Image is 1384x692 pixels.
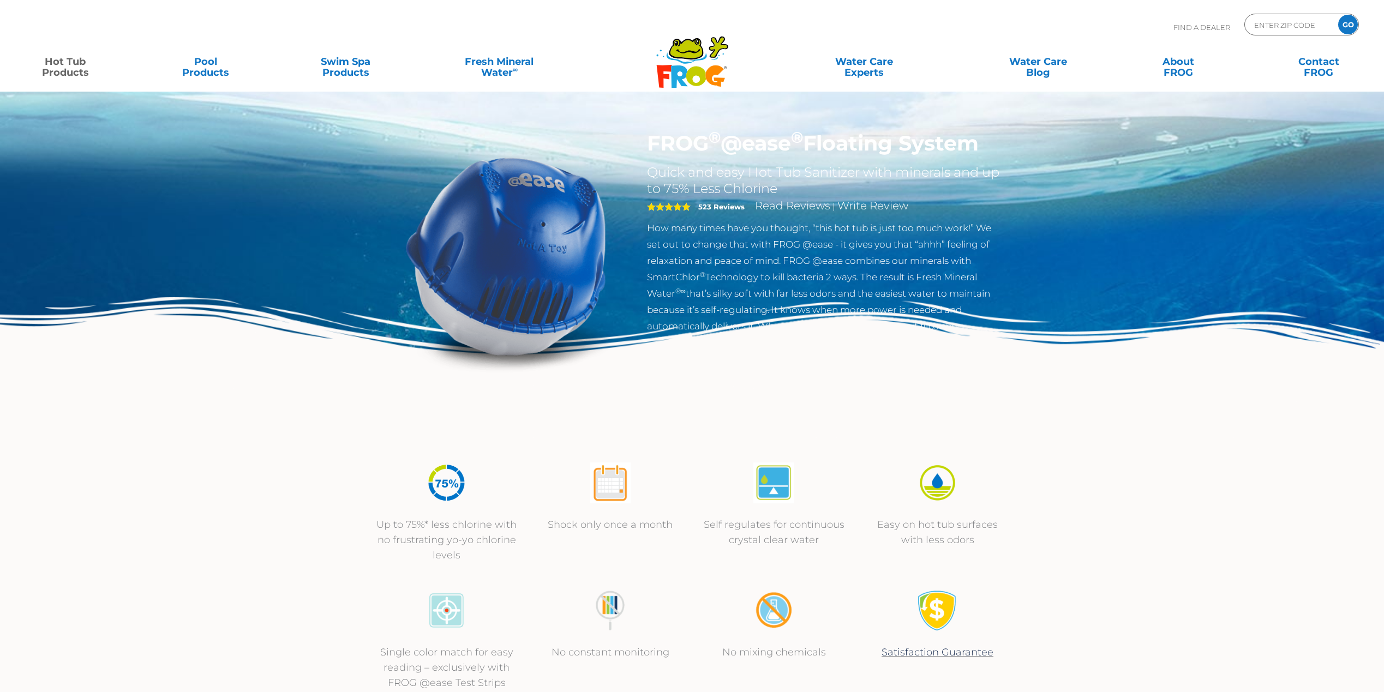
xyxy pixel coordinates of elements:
strong: 523 Reviews [698,202,745,211]
a: Read Reviews [755,199,830,212]
p: How many times have you thought, “this hot tub is just too much work!” We set out to change that ... [647,220,1003,334]
a: Satisfaction Guarantee [882,646,993,658]
img: atease-icon-self-regulates [753,462,794,503]
h2: Quick and easy Hot Tub Sanitizer with minerals and up to 75% Less Chlorine [647,164,1003,197]
sup: ® [709,128,721,147]
p: Single color match for easy reading – exclusively with FROG @ease Test Strips [376,645,518,690]
p: No mixing chemicals [703,645,845,660]
span: | [832,201,835,212]
img: no-mixing1 [753,590,794,631]
p: Find A Dealer [1173,14,1230,41]
a: Fresh MineralWater∞ [431,51,567,73]
img: atease-icon-shock-once [590,462,631,503]
a: Swim SpaProducts [291,51,400,73]
a: ContactFROG [1264,51,1373,73]
a: Water CareBlog [984,51,1093,73]
img: hot-tub-product-atease-system.png [381,131,631,381]
p: Shock only once a month [540,517,681,532]
a: Write Review [837,199,908,212]
h1: FROG @ease Floating System [647,131,1003,156]
a: AboutFROG [1124,51,1233,73]
a: PoolProducts [151,51,260,73]
p: No constant monitoring [540,645,681,660]
span: 5 [647,202,691,211]
p: Self regulates for continuous crystal clear water [703,517,845,547]
img: icon-atease-easy-on [917,462,958,503]
img: Satisfaction Guarantee Icon [917,590,958,631]
sup: ® [700,270,705,279]
img: no-constant-monitoring1 [590,590,631,631]
a: Hot TubProducts [11,51,120,73]
p: Easy on hot tub surfaces with less odors [867,517,1009,547]
a: Water CareExperts [776,51,953,73]
input: GO [1338,15,1358,34]
img: icon-atease-color-match [426,590,467,631]
sup: ®∞ [675,287,686,295]
p: Up to 75%* less chlorine with no frustrating yo-yo chlorine levels [376,517,518,563]
img: Frog Products Logo [650,22,734,88]
sup: ® [791,128,803,147]
img: icon-atease-75percent-less [426,462,467,503]
sup: ∞ [513,65,518,74]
